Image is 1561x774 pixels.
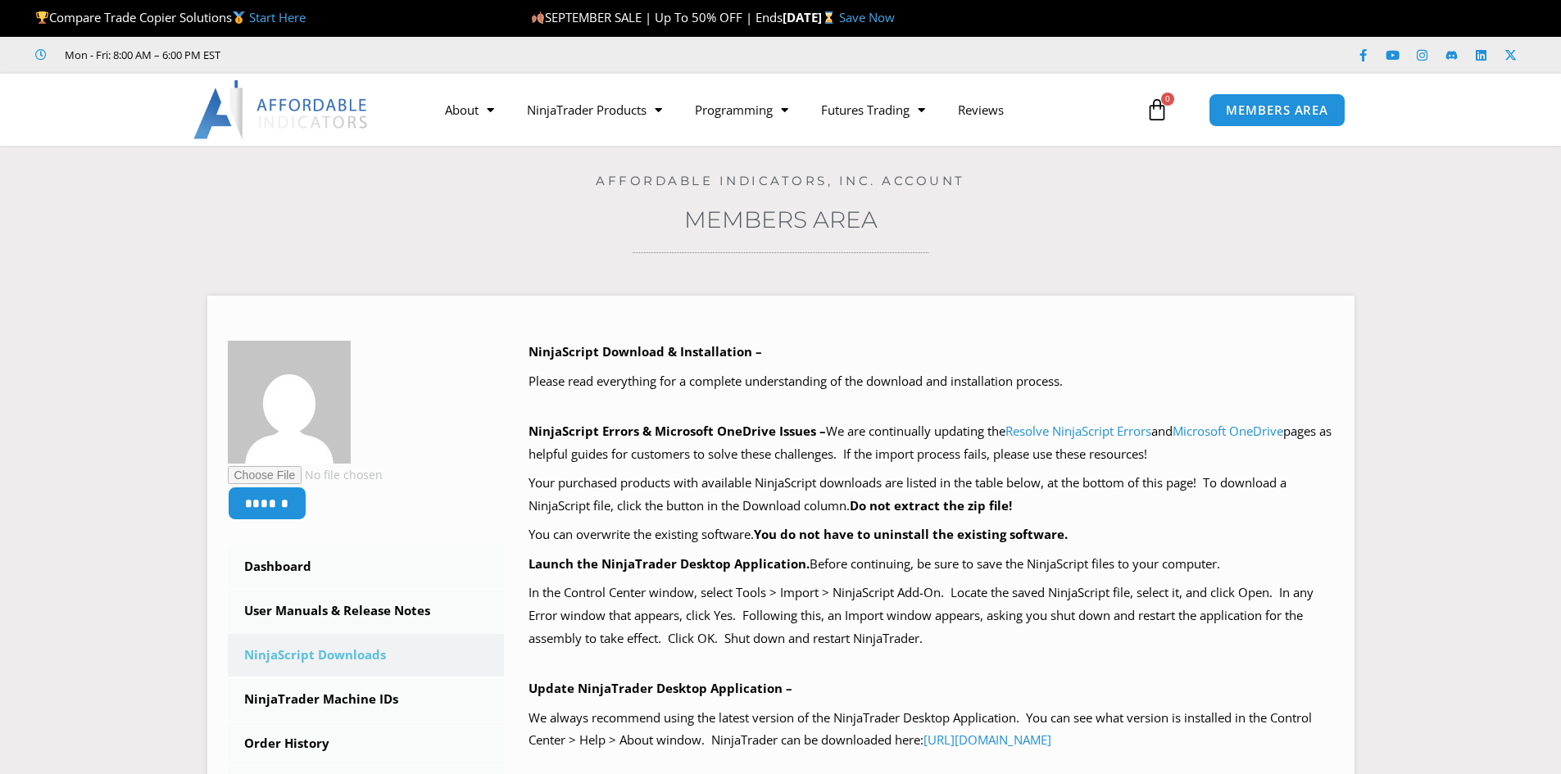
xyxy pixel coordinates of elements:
a: NinjaScript Downloads [228,634,505,677]
b: NinjaScript Errors & Microsoft OneDrive Issues – [529,423,826,439]
img: 🥇 [233,11,245,24]
b: Do not extract the zip file! [850,497,1012,514]
p: Before continuing, be sure to save the NinjaScript files to your computer. [529,553,1334,576]
p: We are continually updating the and pages as helpful guides for customers to solve these challeng... [529,420,1334,466]
span: 0 [1161,93,1174,106]
span: Compare Trade Copier Solutions [35,9,306,25]
p: In the Control Center window, select Tools > Import > NinjaScript Add-On. Locate the saved NinjaS... [529,582,1334,650]
img: 🏆 [36,11,48,24]
strong: [DATE] [783,9,839,25]
p: Please read everything for a complete understanding of the download and installation process. [529,370,1334,393]
a: NinjaTrader Machine IDs [228,678,505,721]
a: [URL][DOMAIN_NAME] [923,731,1051,748]
a: MEMBERS AREA [1209,93,1345,127]
span: Mon - Fri: 8:00 AM – 6:00 PM EST [61,45,220,65]
b: NinjaScript Download & Installation – [529,343,762,360]
img: 🍂 [532,11,544,24]
span: SEPTEMBER SALE | Up To 50% OFF | Ends [531,9,783,25]
a: Save Now [839,9,895,25]
b: Launch the NinjaTrader Desktop Application. [529,555,810,572]
a: Microsoft OneDrive [1173,423,1283,439]
a: Members Area [684,206,878,233]
span: MEMBERS AREA [1226,104,1328,116]
a: Start Here [249,9,306,25]
iframe: Customer reviews powered by Trustpilot [243,47,489,63]
a: User Manuals & Release Notes [228,590,505,632]
a: Reviews [942,91,1020,129]
a: Futures Trading [805,91,942,129]
a: Affordable Indicators, Inc. Account [596,173,965,188]
a: About [429,91,511,129]
b: You do not have to uninstall the existing software. [754,526,1068,542]
a: 0 [1121,86,1193,134]
img: LogoAI | Affordable Indicators – NinjaTrader [193,80,370,139]
a: Programming [678,91,805,129]
b: Update NinjaTrader Desktop Application – [529,680,792,696]
a: Dashboard [228,545,505,588]
nav: Menu [429,91,1141,129]
p: You can overwrite the existing software. [529,523,1334,546]
img: ⌛ [823,11,835,24]
a: NinjaTrader Products [511,91,678,129]
p: We always recommend using the latest version of the NinjaTrader Desktop Application. You can see ... [529,707,1334,753]
a: Order History [228,722,505,765]
img: 9600fc858401d8ce152f31ee1af988d25ec74bbb3a8d771e46f08f5d5f824c80 [228,341,351,464]
p: Your purchased products with available NinjaScript downloads are listed in the table below, at th... [529,472,1334,518]
a: Resolve NinjaScript Errors [1005,423,1151,439]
